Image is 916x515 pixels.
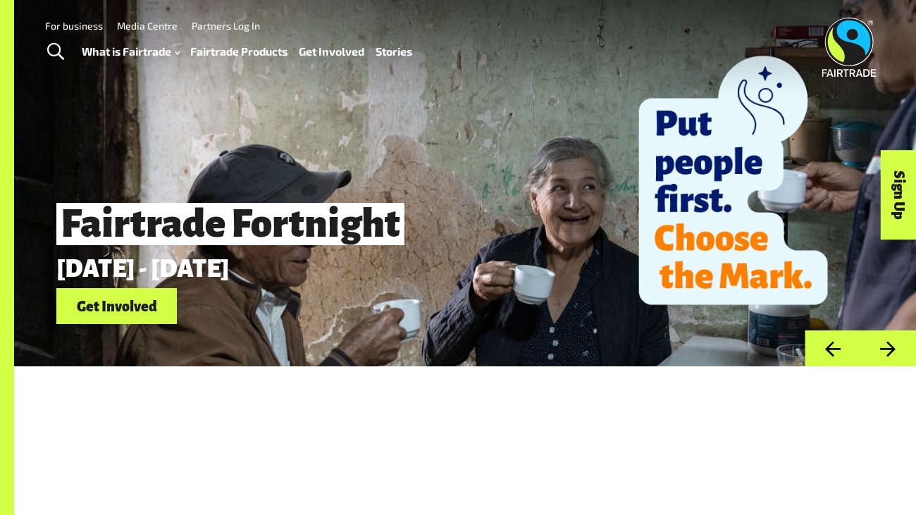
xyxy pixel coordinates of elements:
[56,288,177,324] a: Get Involved
[82,42,180,62] a: What is Fairtrade
[860,330,916,366] button: Next
[822,18,877,77] img: Fairtrade Australia New Zealand logo
[117,20,178,32] a: Media Centre
[56,256,736,283] p: [DATE] - [DATE]
[805,330,860,366] button: Previous
[56,203,404,245] span: Fairtrade Fortnight
[190,42,287,62] a: Fairtrade Products
[38,35,73,70] a: Toggle Search
[45,20,103,32] a: For business
[192,20,260,32] a: Partners Log In
[376,42,412,62] a: Stories
[299,42,364,62] a: Get Involved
